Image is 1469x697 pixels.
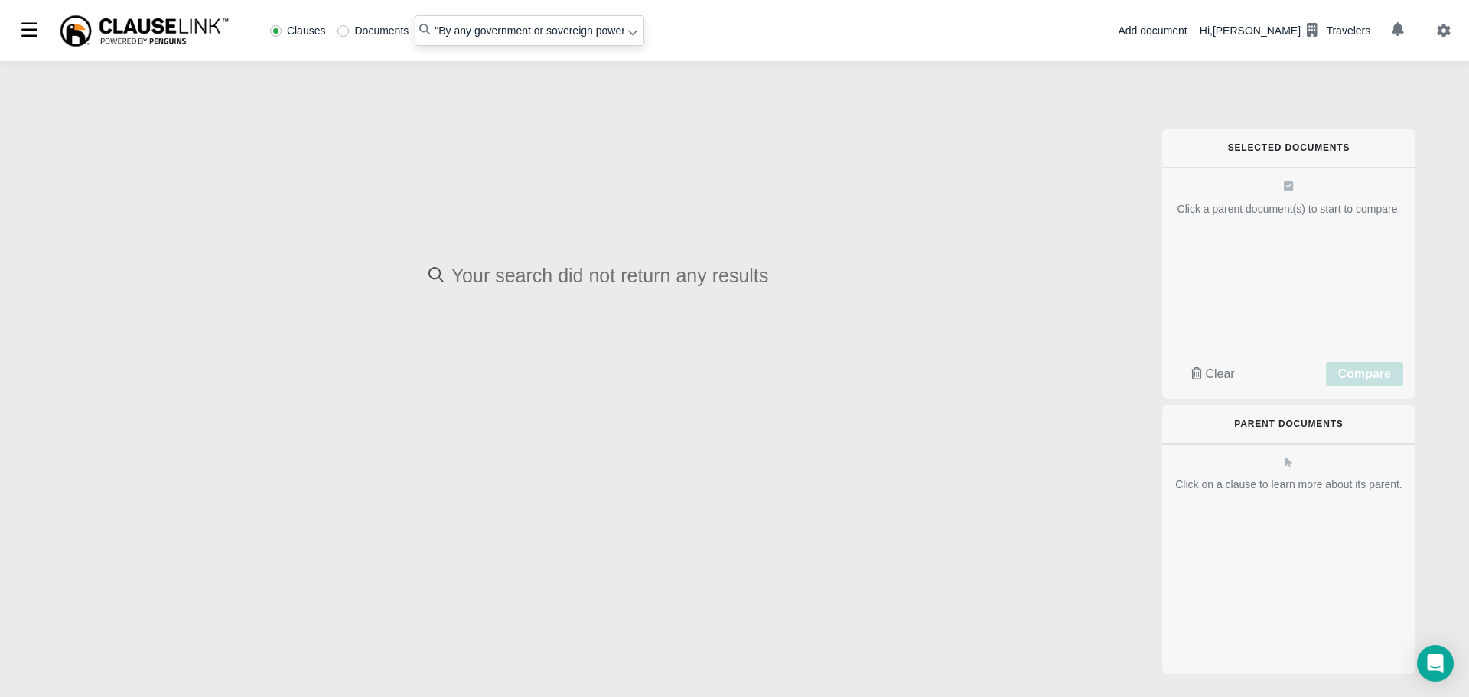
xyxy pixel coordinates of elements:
[337,25,409,36] label: Documents
[1118,23,1187,39] div: Add document
[1205,367,1234,380] span: Clear
[1187,419,1391,429] h6: Parent Documents
[415,15,644,46] input: Search library...
[1174,477,1403,493] div: Click on a clause to learn more about its parent.
[1174,362,1252,386] button: Clear
[1338,367,1391,380] span: Compare
[451,262,769,291] span: Your search did not return any results
[270,25,326,36] label: Clauses
[58,14,230,48] img: ClauseLink
[1174,201,1403,217] div: Click a parent document(s) to start to compare.
[1326,23,1370,39] div: Travelers
[1326,362,1403,386] button: Compare
[1200,18,1370,44] div: Hi, [PERSON_NAME]
[1187,142,1391,153] h6: Selected Documents
[1417,645,1454,682] div: Open Intercom Messenger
